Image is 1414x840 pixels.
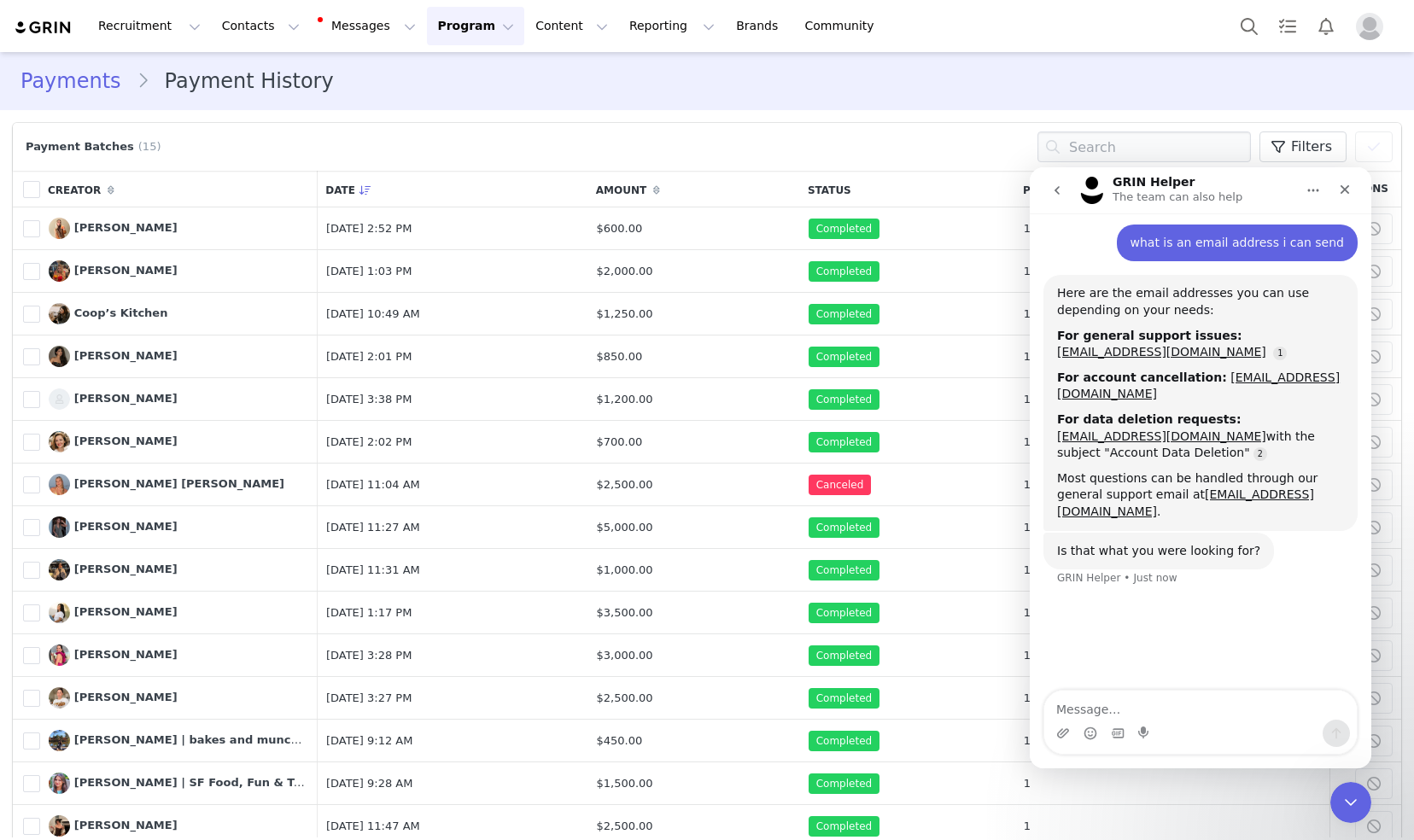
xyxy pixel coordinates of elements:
[74,477,284,490] span: [PERSON_NAME] [PERSON_NAME]
[49,474,70,495] img: Ella James Miller
[74,691,178,703] span: [PERSON_NAME]
[596,777,652,790] span: $1,500.00
[596,521,652,534] span: $5,000.00
[1015,464,1329,506] td: 1
[49,260,178,282] a: [PERSON_NAME]
[49,559,178,580] a: [PERSON_NAME]
[809,645,879,666] span: Completed
[809,773,879,794] span: Completed
[318,677,588,720] td: [DATE] 3:27 PM
[49,474,284,495] a: [PERSON_NAME] [PERSON_NAME]
[1015,592,1329,634] td: 1
[809,219,879,239] span: Completed
[21,138,169,155] div: Payment Batches
[49,303,168,324] a: Coop’s Kitchen
[20,66,137,96] a: Payments
[74,819,178,831] span: [PERSON_NAME]
[795,7,892,45] a: Community
[596,649,652,662] span: $3,000.00
[49,645,70,666] img: Lexie Witt Townsend
[318,762,588,805] td: [DATE] 9:28 AM
[40,171,318,207] th: Creator
[809,816,879,837] span: Completed
[1230,7,1268,45] button: Search
[809,389,879,410] span: Completed
[596,478,652,491] span: $2,500.00
[318,720,588,762] td: [DATE] 9:12 AM
[1356,13,1383,40] img: placeholder-profile.jpg
[1291,137,1332,157] span: Filters
[74,435,178,447] span: [PERSON_NAME]
[809,688,879,709] span: Completed
[809,261,879,282] span: Completed
[49,815,70,837] img: Melanie
[318,634,588,677] td: [DATE] 3:28 PM
[596,265,652,277] span: $2,000.00
[49,516,70,538] img: Mary Klein
[588,171,800,207] th: Amount
[49,516,178,538] a: [PERSON_NAME]
[318,293,588,335] td: [DATE] 10:49 AM
[74,776,325,789] span: [PERSON_NAME] | SF Food, Fun & Travel
[1015,335,1329,378] td: 1
[49,730,310,751] a: [PERSON_NAME] | bakes and munchies
[49,730,70,751] img: angie | bakes and munchies
[318,464,588,506] td: [DATE] 11:04 AM
[88,7,211,45] button: Recruitment
[1015,677,1329,720] td: 1
[49,773,310,794] a: [PERSON_NAME] | SF Food, Fun & Travel
[14,20,73,36] img: grin logo
[74,264,178,277] span: [PERSON_NAME]
[596,307,652,320] span: $1,250.00
[138,138,161,155] span: (15)
[800,171,1015,207] th: Status
[596,393,652,405] span: $1,200.00
[49,431,70,452] img: Leigh Orleans
[809,347,879,367] span: Completed
[809,603,879,623] span: Completed
[49,218,70,239] img: Sarah Cheerfulsips
[1015,293,1329,335] td: 1
[596,691,652,704] span: $2,500.00
[318,421,588,464] td: [DATE] 2:02 PM
[311,7,426,45] button: Messages
[1015,634,1329,677] td: 1
[1346,13,1400,40] button: Profile
[318,506,588,549] td: [DATE] 11:27 AM
[1015,549,1329,592] td: 1
[726,7,793,45] a: Brands
[49,388,178,410] a: [PERSON_NAME]
[1269,7,1306,45] a: Tasks
[1307,7,1345,45] button: Notifications
[49,388,70,410] img: Berenice Guinaldo
[49,303,70,324] img: Coop’s Kitchen
[1015,378,1329,421] td: 1
[809,731,879,751] span: Completed
[1015,207,1329,250] td: 1
[318,549,588,592] td: [DATE] 11:31 AM
[1015,171,1329,207] th: Payment Items
[318,378,588,421] td: [DATE] 3:38 PM
[596,563,652,576] span: $1,000.00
